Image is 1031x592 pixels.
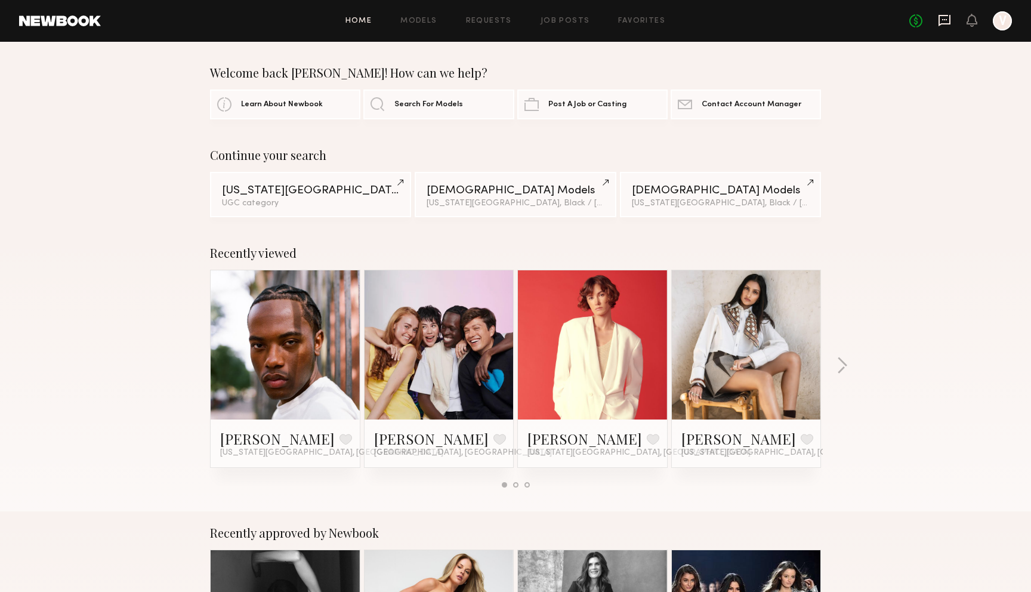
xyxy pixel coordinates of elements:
[527,429,642,448] a: [PERSON_NAME]
[427,185,604,196] div: [DEMOGRAPHIC_DATA] Models
[220,448,443,458] span: [US_STATE][GEOGRAPHIC_DATA], [GEOGRAPHIC_DATA]
[345,17,372,25] a: Home
[527,448,751,458] span: [US_STATE][GEOGRAPHIC_DATA], [GEOGRAPHIC_DATA]
[222,185,399,196] div: [US_STATE][GEOGRAPHIC_DATA]
[541,17,590,25] a: Job Posts
[222,199,399,208] div: UGC category
[618,17,665,25] a: Favorites
[466,17,512,25] a: Requests
[210,148,821,162] div: Continue your search
[210,90,360,119] a: Learn About Newbook
[632,199,809,208] div: [US_STATE][GEOGRAPHIC_DATA], Black / [DEMOGRAPHIC_DATA]
[427,199,604,208] div: [US_STATE][GEOGRAPHIC_DATA], Black / [DEMOGRAPHIC_DATA]
[517,90,668,119] a: Post A Job or Casting
[374,448,552,458] span: [GEOGRAPHIC_DATA], [GEOGRAPHIC_DATA]
[681,448,905,458] span: [US_STATE][GEOGRAPHIC_DATA], [GEOGRAPHIC_DATA]
[363,90,514,119] a: Search For Models
[632,185,809,196] div: [DEMOGRAPHIC_DATA] Models
[210,526,821,540] div: Recently approved by Newbook
[415,172,616,217] a: [DEMOGRAPHIC_DATA] Models[US_STATE][GEOGRAPHIC_DATA], Black / [DEMOGRAPHIC_DATA]
[210,246,821,260] div: Recently viewed
[993,11,1012,30] a: V
[210,172,411,217] a: [US_STATE][GEOGRAPHIC_DATA]UGC category
[394,101,463,109] span: Search For Models
[548,101,626,109] span: Post A Job or Casting
[702,101,801,109] span: Contact Account Manager
[220,429,335,448] a: [PERSON_NAME]
[400,17,437,25] a: Models
[620,172,821,217] a: [DEMOGRAPHIC_DATA] Models[US_STATE][GEOGRAPHIC_DATA], Black / [DEMOGRAPHIC_DATA]
[374,429,489,448] a: [PERSON_NAME]
[241,101,323,109] span: Learn About Newbook
[681,429,796,448] a: [PERSON_NAME]
[210,66,821,80] div: Welcome back [PERSON_NAME]! How can we help?
[671,90,821,119] a: Contact Account Manager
